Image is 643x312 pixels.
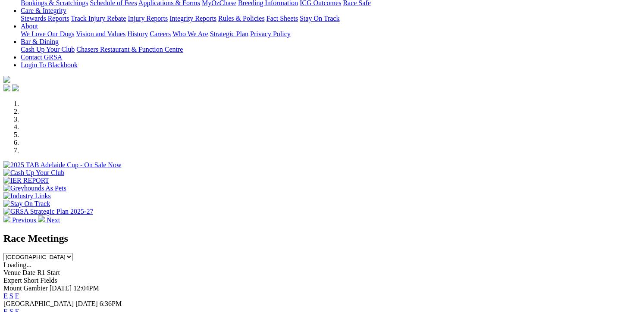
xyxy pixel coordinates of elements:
[71,15,126,22] a: Track Injury Rebate
[100,300,122,307] span: 6:36PM
[47,216,60,224] span: Next
[21,15,69,22] a: Stewards Reports
[3,261,31,268] span: Loading...
[76,46,183,53] a: Chasers Restaurant & Function Centre
[3,208,93,215] img: GRSA Strategic Plan 2025-27
[21,7,66,14] a: Care & Integrity
[21,15,640,22] div: Care & Integrity
[3,184,66,192] img: Greyhounds As Pets
[128,15,168,22] a: Injury Reports
[3,161,122,169] img: 2025 TAB Adelaide Cup - On Sale Now
[3,269,21,276] span: Venue
[250,30,291,37] a: Privacy Policy
[218,15,265,22] a: Rules & Policies
[22,269,35,276] span: Date
[3,76,10,83] img: logo-grsa-white.png
[75,300,98,307] span: [DATE]
[3,300,74,307] span: [GEOGRAPHIC_DATA]
[38,216,60,224] a: Next
[76,30,125,37] a: Vision and Values
[37,269,60,276] span: R1 Start
[50,284,72,292] span: [DATE]
[169,15,216,22] a: Integrity Reports
[3,192,51,200] img: Industry Links
[3,200,50,208] img: Stay On Track
[3,215,10,222] img: chevron-left-pager-white.svg
[300,15,339,22] a: Stay On Track
[21,53,62,61] a: Contact GRSA
[210,30,248,37] a: Strategic Plan
[21,30,640,38] div: About
[40,277,57,284] span: Fields
[21,61,78,69] a: Login To Blackbook
[21,38,59,45] a: Bar & Dining
[3,277,22,284] span: Expert
[267,15,298,22] a: Fact Sheets
[3,84,10,91] img: facebook.svg
[3,177,49,184] img: IER REPORT
[15,292,19,300] a: F
[21,22,38,30] a: About
[3,292,8,300] a: E
[150,30,171,37] a: Careers
[3,216,38,224] a: Previous
[127,30,148,37] a: History
[38,215,45,222] img: chevron-right-pager-white.svg
[21,30,74,37] a: We Love Our Dogs
[9,292,13,300] a: S
[3,233,640,244] h2: Race Meetings
[173,30,208,37] a: Who We Are
[24,277,39,284] span: Short
[73,284,99,292] span: 12:04PM
[3,169,64,177] img: Cash Up Your Club
[3,284,48,292] span: Mount Gambier
[12,84,19,91] img: twitter.svg
[21,46,640,53] div: Bar & Dining
[12,216,36,224] span: Previous
[21,46,75,53] a: Cash Up Your Club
